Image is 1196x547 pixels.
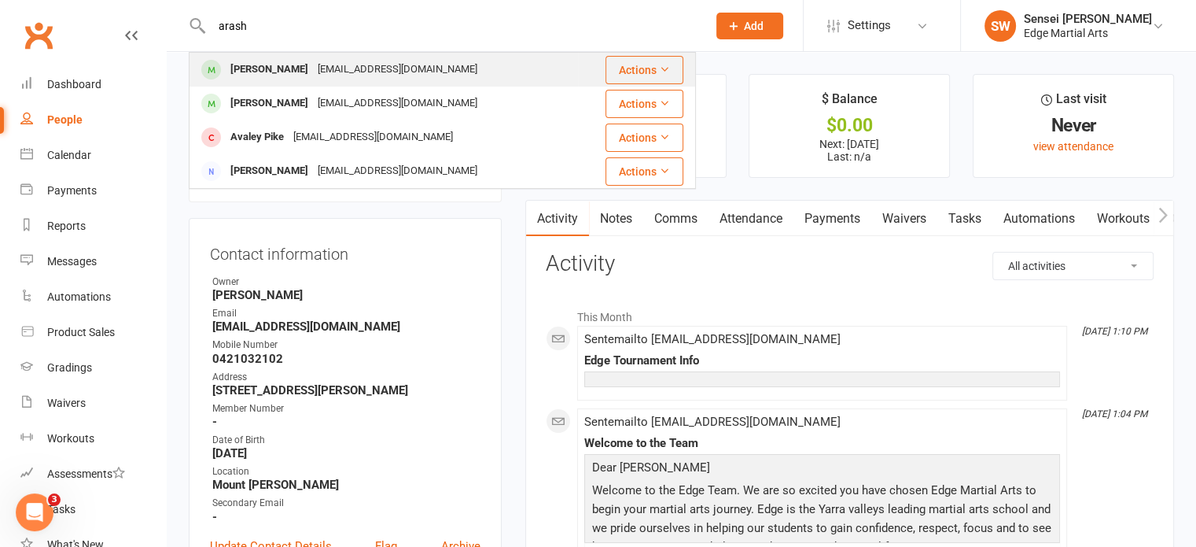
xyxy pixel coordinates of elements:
a: Automations [20,279,166,315]
a: Gradings [20,350,166,386]
span: Settings [848,8,891,43]
li: This Month [546,301,1154,326]
div: $ Balance [822,89,878,117]
div: Workouts [47,432,94,445]
div: $0.00 [764,117,935,134]
strong: - [212,510,480,524]
div: [EMAIL_ADDRESS][DOMAIN_NAME] [313,92,482,115]
a: Workouts [1086,201,1161,237]
div: Payments [47,184,97,197]
a: Reports [20,209,166,244]
div: Messages [47,255,97,268]
div: [PERSON_NAME] [226,58,313,81]
a: Payments [20,173,166,209]
span: Sent email to [EMAIL_ADDRESS][DOMAIN_NAME] [584,415,841,429]
h3: Activity [546,252,1154,276]
a: Messages [20,244,166,279]
div: [EMAIL_ADDRESS][DOMAIN_NAME] [313,160,482,183]
strong: - [212,415,480,429]
div: Avaley Pike [226,126,289,149]
strong: [EMAIL_ADDRESS][DOMAIN_NAME] [212,320,480,334]
button: Actions [605,157,683,186]
div: Member Number [212,401,480,416]
a: Activity [526,201,589,237]
div: [EMAIL_ADDRESS][DOMAIN_NAME] [289,126,458,149]
a: Notes [589,201,643,237]
a: Waivers [871,201,937,237]
a: Dashboard [20,67,166,102]
a: Assessments [20,456,166,492]
div: Calendar [47,149,91,161]
strong: [DATE] [212,446,480,460]
p: Dear [PERSON_NAME] [588,458,1056,481]
div: Location [212,464,480,479]
div: Product Sales [47,326,115,338]
div: Edge Tournament Info [584,354,1060,368]
a: Attendance [708,201,793,237]
div: [PERSON_NAME] [226,160,313,183]
button: Actions [605,56,683,84]
span: Sent email to [EMAIL_ADDRESS][DOMAIN_NAME] [584,332,841,346]
strong: [PERSON_NAME] [212,288,480,302]
div: People [47,113,83,126]
strong: [STREET_ADDRESS][PERSON_NAME] [212,383,480,397]
iframe: Intercom live chat [16,493,53,531]
a: Comms [643,201,708,237]
a: Automations [992,201,1086,237]
a: Product Sales [20,315,166,350]
div: Date of Birth [212,433,480,448]
div: Edge Martial Arts [1024,26,1152,40]
h3: Contact information [210,239,480,263]
a: Clubworx [19,16,58,55]
div: Secondary Email [212,496,480,511]
div: Assessments [47,468,125,480]
i: [DATE] 1:10 PM [1082,326,1147,337]
strong: Mount [PERSON_NAME] [212,478,480,492]
div: Dashboard [47,78,101,91]
div: Never [988,117,1159,134]
div: SW [984,10,1016,42]
a: Tasks [937,201,992,237]
button: Actions [605,90,683,118]
a: Workouts [20,421,166,456]
a: view attendance [1033,140,1113,153]
i: [DATE] 1:04 PM [1082,408,1147,419]
div: Owner [212,275,480,290]
a: Waivers [20,386,166,421]
div: Last visit [1041,89,1106,117]
div: Welcome to the Team [584,437,1060,450]
div: Reports [47,220,86,232]
a: Tasks [20,492,166,527]
div: Sensei [PERSON_NAME] [1024,12,1152,26]
p: Next: [DATE] Last: n/a [764,138,935,163]
a: Calendar [20,138,166,173]
button: Actions [605,124,683,152]
a: Payments [793,201,871,237]
strong: 0421032102 [212,352,480,366]
div: Address [212,370,480,385]
button: Add [716,13,783,39]
div: Email [212,306,480,321]
div: Mobile Number [212,338,480,353]
span: 3 [48,493,61,506]
div: [PERSON_NAME] [226,92,313,115]
div: Waivers [47,397,86,409]
span: Add [744,20,764,32]
a: People [20,102,166,138]
div: Gradings [47,361,92,374]
div: [EMAIL_ADDRESS][DOMAIN_NAME] [313,58,482,81]
div: Tasks [47,503,75,516]
div: Automations [47,290,111,303]
input: Search... [207,15,696,37]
